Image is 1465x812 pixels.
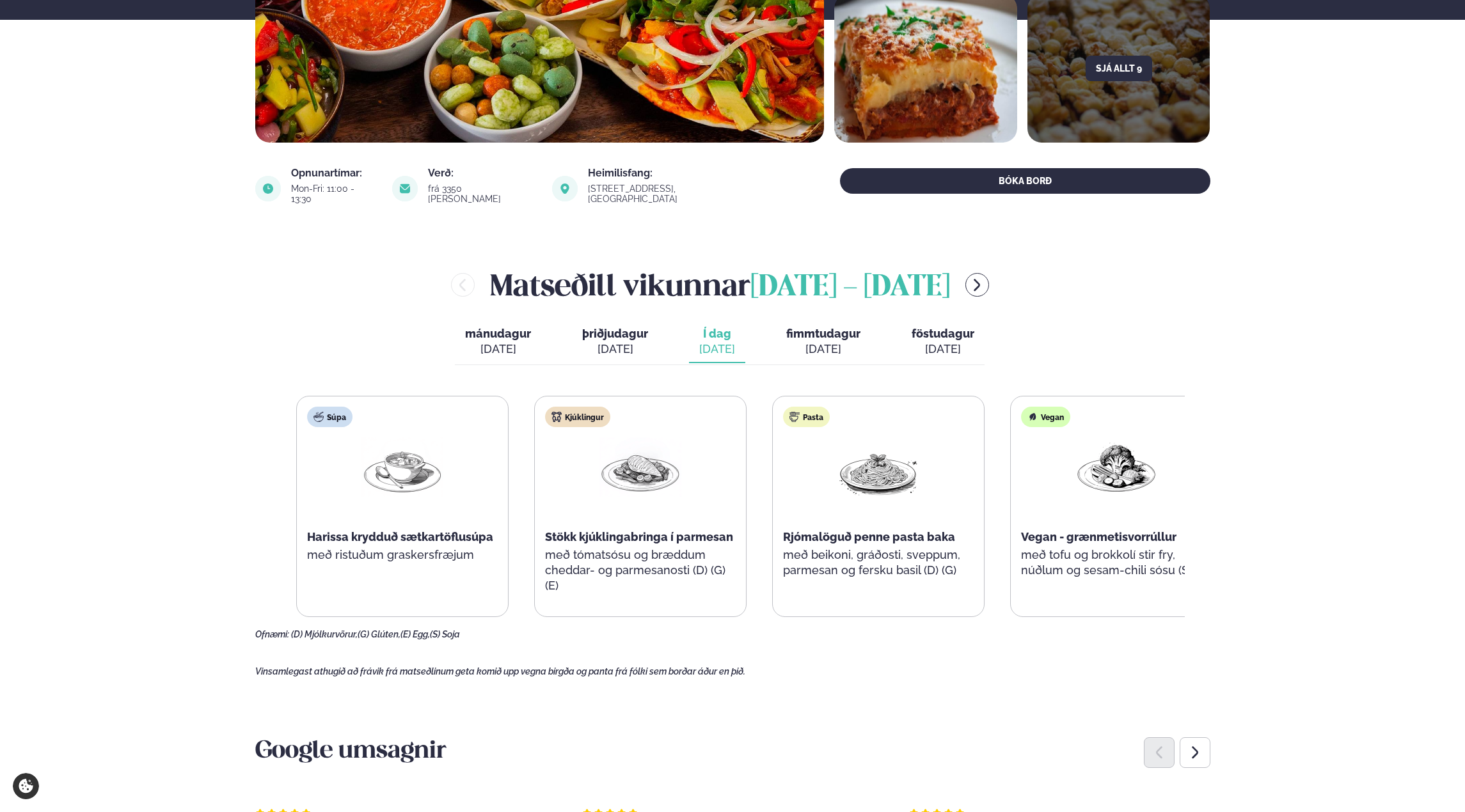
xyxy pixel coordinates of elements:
[291,629,358,639] span: (D) Mjólkurvörur,
[783,547,974,578] p: með beikoni, gráðosti, sveppum, parmesan og fersku basil (D) (G)
[428,168,537,178] div: Verð:
[786,341,860,357] div: [DATE]
[358,629,400,639] span: (G) Glúten,
[400,629,430,639] span: (E) Egg,
[307,407,352,427] div: Súpa
[699,341,735,357] div: [DATE]
[1027,412,1038,422] img: Vegan.svg
[490,264,950,306] h2: Matseðill vikunnar
[291,183,377,204] div: Mon-Fri: 11:00 - 13:30
[582,341,648,357] div: [DATE]
[451,273,475,297] button: menu-btn-left
[901,321,985,363] button: föstudagur [DATE]
[465,341,531,357] div: [DATE]
[599,437,681,497] img: Chicken-breast.png
[392,176,418,201] img: image alt
[786,327,860,340] span: fimmtudagur
[699,326,735,341] span: Í dag
[255,629,289,639] span: Ofnæmi:
[776,321,871,363] button: fimmtudagur [DATE]
[465,327,531,340] span: mánudagur
[1075,437,1157,497] img: Vegan.png
[1144,737,1175,768] div: Previous slide
[582,327,648,340] span: þriðjudagur
[840,168,1210,194] button: BÓKA BORÐ
[455,321,541,363] button: mánudagur [DATE]
[572,321,658,363] button: þriðjudagur [DATE]
[255,737,1210,767] h3: Google umsagnir
[430,629,460,639] span: (S) Soja
[789,412,800,422] img: pasta.svg
[1180,737,1210,768] div: Next slide
[750,274,950,302] span: [DATE] - [DATE]
[912,327,974,340] span: föstudagur
[551,412,562,422] img: chicken.svg
[291,168,377,178] div: Opnunartímar:
[307,530,493,543] span: Harissa krydduð sætkartöflusúpa
[912,341,974,357] div: [DATE]
[361,437,443,497] img: Soup.png
[588,191,767,207] a: link
[588,168,767,178] div: Heimilisfang:
[307,547,498,563] p: með ristuðum graskersfræjum
[255,176,281,201] img: image alt
[255,666,745,676] span: Vinsamlegast athugið að frávik frá matseðlinum geta komið upp vegna birgða og panta frá fólki sem...
[588,183,767,204] div: [STREET_ADDRESS], [GEOGRAPHIC_DATA]
[545,530,733,543] span: Stökk kjúklingabringa í parmesan
[1021,547,1212,578] p: með tofu og brokkolí stir fry, núðlum og sesam-chili sósu (S) (G)
[837,437,919,497] img: Spagetti.png
[1021,530,1176,543] span: Vegan - grænmetisvorrúllur
[545,407,610,427] div: Kjúklingur
[783,530,955,543] span: Rjómalöguð penne pasta baka
[689,321,745,363] button: Í dag [DATE]
[1086,56,1152,81] button: Sjá allt 9
[552,176,578,201] img: image alt
[13,773,39,799] a: Cookie settings
[313,412,324,422] img: soup.svg
[965,273,989,297] button: menu-btn-right
[783,407,830,427] div: Pasta
[1021,407,1070,427] div: Vegan
[545,547,736,593] p: með tómatsósu og bræddum cheddar- og parmesanosti (D) (G) (E)
[428,183,537,204] div: frá 3350 [PERSON_NAME]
